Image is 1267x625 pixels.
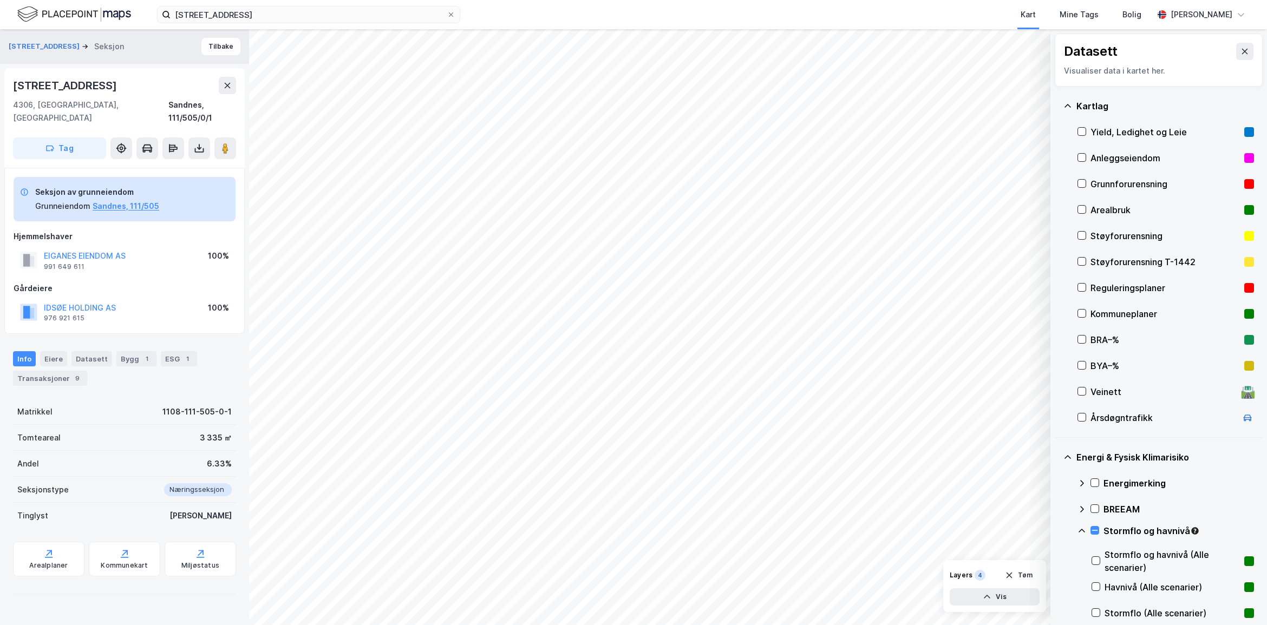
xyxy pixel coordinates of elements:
[35,200,90,213] div: Grunneiendom
[1103,524,1254,537] div: Stormflo og havnivå
[181,561,219,570] div: Miljøstatus
[1090,177,1240,190] div: Grunnforurensning
[17,483,69,496] div: Seksjonstype
[14,282,236,295] div: Gårdeiere
[1103,503,1254,516] div: BREEAM
[182,353,193,364] div: 1
[44,314,84,323] div: 976 921 615
[29,561,68,570] div: Arealplaner
[94,40,124,53] div: Seksjon
[1076,100,1254,113] div: Kartlag
[168,98,236,124] div: Sandnes, 111/505/0/1
[1090,333,1240,346] div: BRA–%
[207,457,232,470] div: 6.33%
[1122,8,1141,21] div: Bolig
[208,249,229,262] div: 100%
[162,405,232,418] div: 1108-111-505-0-1
[13,137,106,159] button: Tag
[71,351,112,366] div: Datasett
[950,571,972,580] div: Layers
[101,561,148,570] div: Kommunekart
[1064,64,1253,77] div: Visualiser data i kartet her.
[13,77,119,94] div: [STREET_ADDRESS]
[1105,548,1240,574] div: Stormflo og havnivå (Alle scenarier)
[1090,203,1240,216] div: Arealbruk
[1171,8,1232,21] div: [PERSON_NAME]
[17,405,53,418] div: Matrikkel
[116,351,156,366] div: Bygg
[13,371,87,386] div: Transaksjoner
[208,301,229,314] div: 100%
[1213,573,1267,625] div: Kontrollprogram for chat
[1060,8,1099,21] div: Mine Tags
[1105,581,1240,594] div: Havnivå (Alle scenarier)
[17,431,61,444] div: Tomteareal
[141,353,152,364] div: 1
[201,38,240,55] button: Tilbake
[1090,229,1240,242] div: Støyforurensning
[975,570,985,581] div: 4
[171,6,447,23] input: Søk på adresse, matrikkel, gårdeiere, leietakere eller personer
[1213,573,1267,625] iframe: Chat Widget
[1090,281,1240,294] div: Reguleringsplaner
[1090,152,1240,165] div: Anleggseiendom
[17,457,39,470] div: Andel
[200,431,232,444] div: 3 335 ㎡
[1021,8,1036,21] div: Kart
[998,567,1040,584] button: Tøm
[13,98,168,124] div: 4306, [GEOGRAPHIC_DATA], [GEOGRAPHIC_DATA]
[14,230,236,243] div: Hjemmelshaver
[1240,385,1255,399] div: 🛣️
[44,262,84,271] div: 991 649 611
[950,588,1040,606] button: Vis
[13,351,36,366] div: Info
[40,351,67,366] div: Eiere
[9,41,82,52] button: [STREET_ADDRESS]
[93,200,159,213] button: Sandnes, 111/505
[1103,477,1254,490] div: Energimerking
[161,351,197,366] div: ESG
[169,509,232,522] div: [PERSON_NAME]
[1090,411,1237,424] div: Årsdøgntrafikk
[1090,385,1237,398] div: Veinett
[35,186,159,199] div: Seksjon av grunneiendom
[1090,307,1240,320] div: Kommuneplaner
[1090,255,1240,268] div: Støyforurensning T-1442
[1190,526,1200,536] div: Tooltip anchor
[1090,126,1240,139] div: Yield, Ledighet og Leie
[1076,451,1254,464] div: Energi & Fysisk Klimarisiko
[1064,43,1118,60] div: Datasett
[17,5,131,24] img: logo.f888ab2527a4732fd821a326f86c7f29.svg
[17,509,48,522] div: Tinglyst
[1105,607,1240,620] div: Stormflo (Alle scenarier)
[1090,359,1240,372] div: BYA–%
[72,373,83,384] div: 9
